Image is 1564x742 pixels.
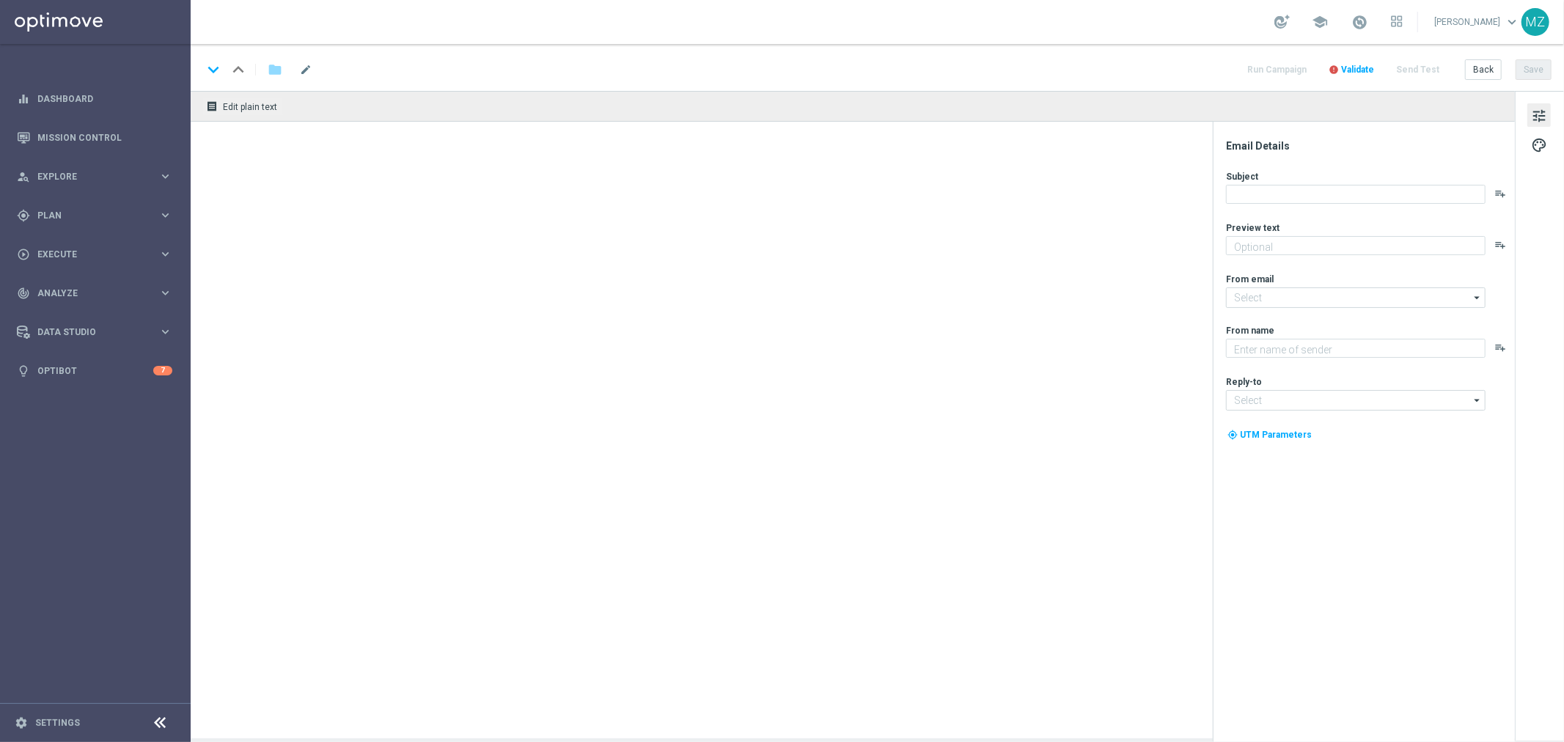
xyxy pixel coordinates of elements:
button: person_search Explore keyboard_arrow_right [16,171,173,183]
a: Mission Control [37,118,172,157]
button: receipt Edit plain text [202,97,284,116]
button: my_location UTM Parameters [1226,427,1313,443]
i: keyboard_arrow_right [158,208,172,222]
div: Explore [17,170,158,183]
button: gps_fixed Plan keyboard_arrow_right [16,210,173,221]
span: Explore [37,172,158,181]
button: Save [1516,59,1552,80]
div: Analyze [17,287,158,300]
i: folder [268,61,282,78]
i: equalizer [17,92,30,106]
button: Back [1465,59,1502,80]
i: arrow_drop_down [1470,288,1485,307]
button: folder [266,58,284,81]
i: keyboard_arrow_right [158,286,172,300]
button: lightbulb Optibot 7 [16,365,173,377]
button: palette [1527,133,1551,156]
button: equalizer Dashboard [16,93,173,105]
button: playlist_add [1494,188,1506,199]
button: Mission Control [16,132,173,144]
div: Mission Control [17,118,172,157]
i: keyboard_arrow_right [158,247,172,261]
span: UTM Parameters [1240,430,1312,440]
button: playlist_add [1494,239,1506,251]
i: lightbulb [17,364,30,378]
div: Optibot [17,351,172,390]
a: Settings [35,719,80,727]
div: Plan [17,209,158,222]
i: arrow_drop_down [1470,391,1485,410]
label: Reply-to [1226,376,1262,388]
div: MZ [1521,8,1549,36]
i: my_location [1227,430,1238,440]
div: Dashboard [17,79,172,118]
button: playlist_add [1494,342,1506,353]
span: keyboard_arrow_down [1504,14,1520,30]
span: mode_edit [299,63,312,76]
input: Select [1226,287,1486,308]
button: track_changes Analyze keyboard_arrow_right [16,287,173,299]
i: person_search [17,170,30,183]
button: tune [1527,103,1551,127]
i: gps_fixed [17,209,30,222]
label: Preview text [1226,222,1280,234]
span: Validate [1341,65,1374,75]
a: Optibot [37,351,153,390]
button: error Validate [1326,60,1376,80]
i: error [1329,65,1339,75]
span: Execute [37,250,158,259]
span: school [1312,14,1328,30]
button: Data Studio keyboard_arrow_right [16,326,173,338]
i: keyboard_arrow_right [158,169,172,183]
i: play_circle_outline [17,248,30,261]
span: Edit plain text [223,102,277,112]
div: 7 [153,366,172,375]
i: track_changes [17,287,30,300]
i: keyboard_arrow_down [202,59,224,81]
span: Plan [37,211,158,220]
label: From email [1226,273,1274,285]
label: From name [1226,325,1274,337]
input: Select [1226,390,1486,411]
label: Subject [1226,171,1258,183]
div: Data Studio [17,326,158,339]
span: Data Studio [37,328,158,337]
i: receipt [206,100,218,112]
a: [PERSON_NAME]keyboard_arrow_down [1433,11,1521,33]
i: settings [15,716,28,730]
button: play_circle_outline Execute keyboard_arrow_right [16,249,173,260]
i: keyboard_arrow_right [158,325,172,339]
span: Analyze [37,289,158,298]
div: Email Details [1226,139,1513,153]
a: Dashboard [37,79,172,118]
div: Execute [17,248,158,261]
span: palette [1531,136,1547,155]
span: tune [1531,106,1547,125]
